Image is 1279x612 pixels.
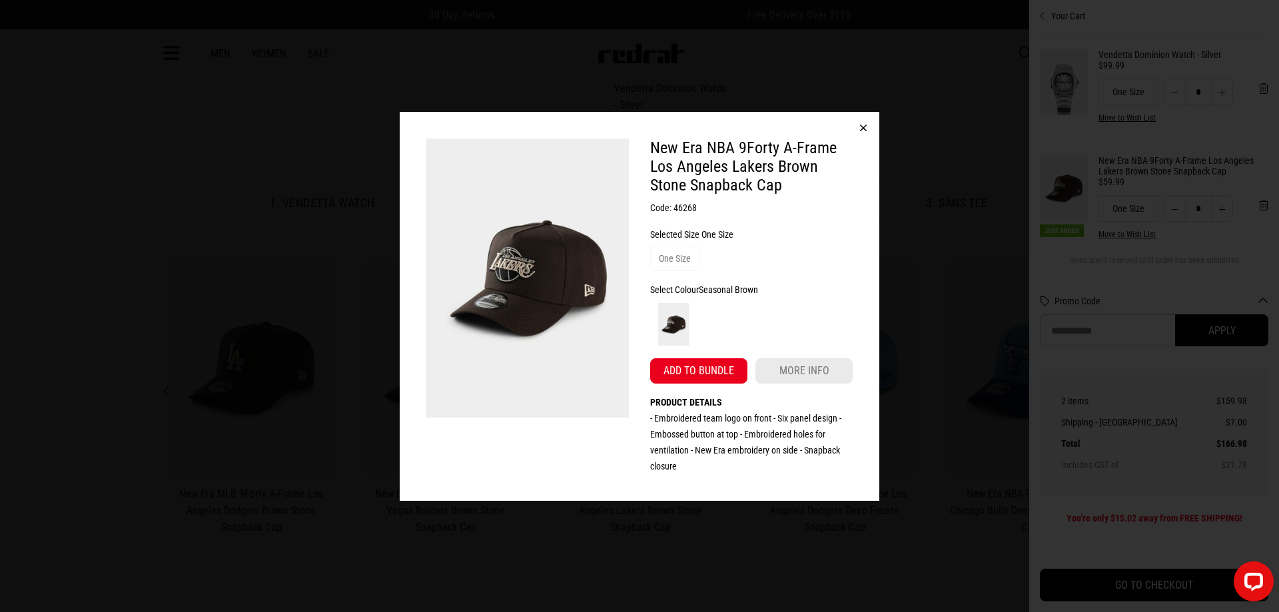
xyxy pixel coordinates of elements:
[755,358,853,384] a: More info
[650,410,853,474] p: - Embroidered team logo on front - Six panel design - Embossed button at top - Embroidered holes ...
[701,229,733,240] span: One Size
[426,139,629,418] img: New Era Nba 9forty A-frame Los Angeles Lakers Brown Stone Snapback Cap in Brown
[1223,556,1279,612] iframe: LiveChat chat widget
[650,394,853,410] h4: Product details
[650,200,853,216] h3: Code: 46268
[650,139,853,194] h2: New Era NBA 9Forty A-Frame Los Angeles Lakers Brown Stone Snapback Cap
[650,226,853,242] div: Selected Size
[650,282,853,298] div: Select Colour
[659,250,691,266] div: One Size
[652,303,695,346] img: Seasonal Brown
[699,284,758,295] span: Seasonal Brown
[650,358,747,384] button: Add to bundle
